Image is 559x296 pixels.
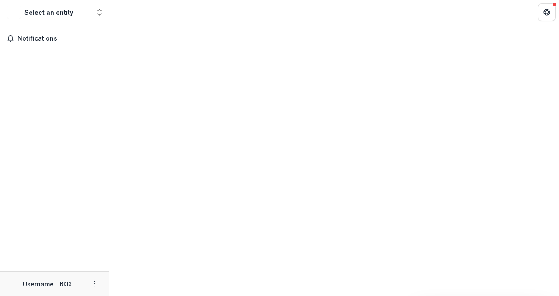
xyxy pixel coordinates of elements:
[93,3,106,21] button: Open entity switcher
[57,280,74,288] p: Role
[538,3,556,21] button: Get Help
[90,279,100,289] button: More
[23,279,54,289] p: Username
[3,31,105,45] button: Notifications
[24,8,73,17] div: Select an entity
[17,35,102,42] span: Notifications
